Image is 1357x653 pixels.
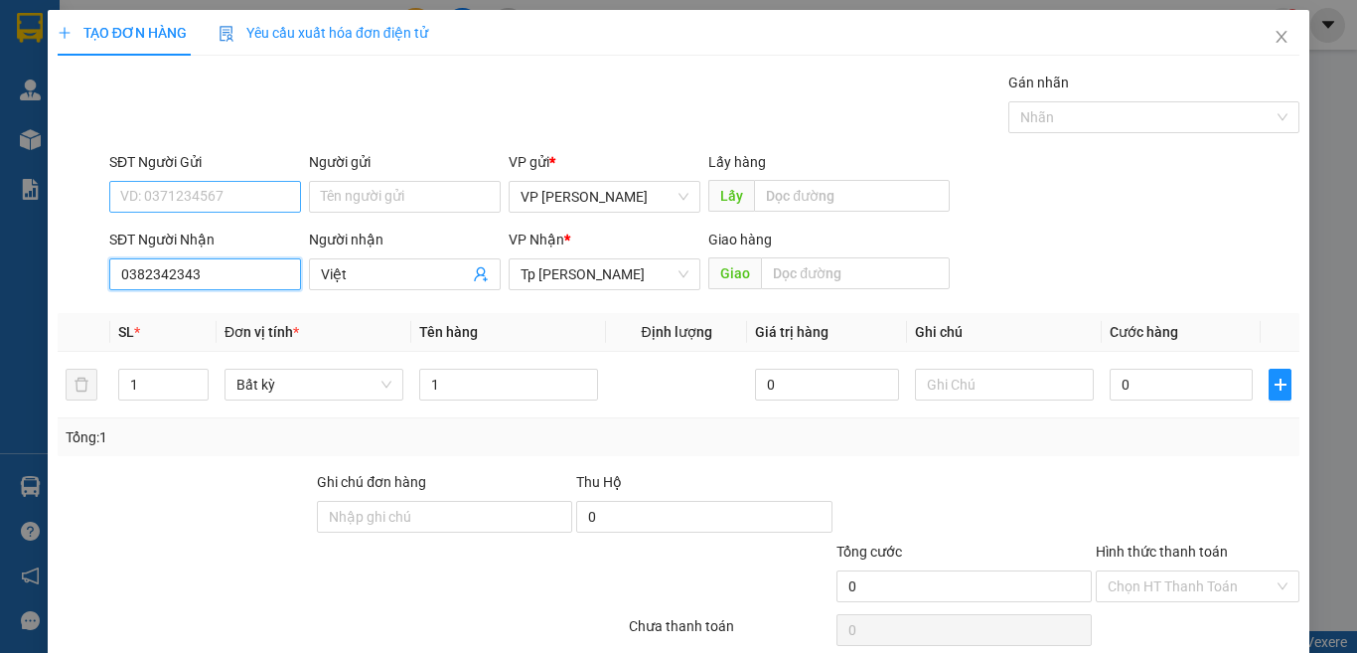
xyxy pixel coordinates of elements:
span: Bất kỳ [236,370,391,400]
div: VP gửi [509,151,700,173]
label: Hình thức thanh toán [1096,544,1228,560]
span: close [1274,29,1289,45]
span: Giá trị hàng [755,324,829,340]
span: Giao hàng [708,232,772,247]
span: Tp Hồ Chí Minh [521,259,688,289]
input: Dọc đường [761,257,950,289]
label: Ghi chú đơn hàng [317,474,426,490]
img: icon [219,26,234,42]
span: plus [1270,377,1290,393]
input: Dọc đường [754,180,950,212]
span: VP Phan Rang [521,182,688,212]
input: Ghi Chú [915,369,1094,401]
span: Lấy [708,180,754,212]
div: SĐT Người Nhận [109,229,301,250]
div: Người gửi [309,151,501,173]
div: SĐT Người Gửi [109,151,301,173]
span: Đơn vị tính [225,324,299,340]
span: Cước hàng [1110,324,1178,340]
span: Thu Hộ [576,474,622,490]
span: Tổng cước [836,544,902,560]
span: Tên hàng [419,324,478,340]
span: Giao [708,257,761,289]
span: SL [118,324,134,340]
button: plus [1269,369,1291,401]
input: VD: Bàn, Ghế [419,369,598,401]
label: Gán nhãn [1008,75,1069,90]
span: TẠO ĐƠN HÀNG [58,25,187,41]
button: delete [66,369,97,401]
span: Định lượng [641,324,711,340]
span: user-add [473,266,489,282]
div: Người nhận [309,229,501,250]
th: Ghi chú [907,313,1102,352]
input: 0 [755,369,898,401]
button: Close [1254,10,1309,66]
div: Chưa thanh toán [627,615,834,650]
span: Yêu cầu xuất hóa đơn điện tử [219,25,428,41]
span: VP Nhận [509,232,564,247]
span: plus [58,26,72,40]
input: Ghi chú đơn hàng [317,501,572,533]
span: Lấy hàng [708,154,766,170]
div: Tổng: 1 [66,426,526,448]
